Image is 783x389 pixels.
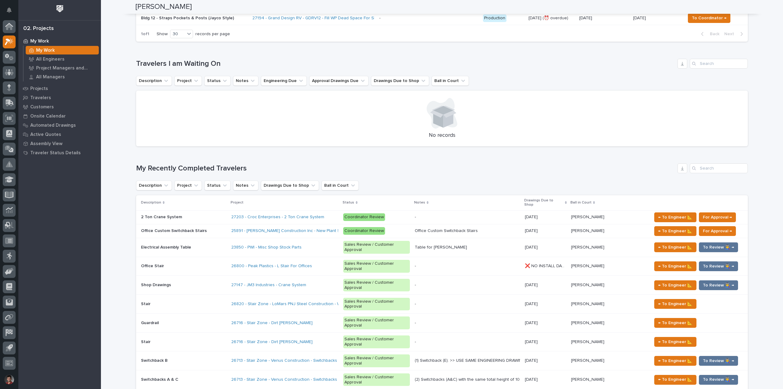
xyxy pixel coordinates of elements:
[699,356,738,366] button: To Review 👨‍🏭 →
[141,319,160,326] p: Guardrail
[141,213,183,220] p: 2 Ton Crane System
[654,318,696,328] button: ← To Engineer 📐
[252,16,393,21] a: 27194 - Grand Design RV - GDRV12 - Fill WP Dead Space For Short Units
[36,57,65,62] p: All Engineers
[703,263,734,270] span: To Review 👨‍🏭 →
[696,31,722,37] button: Back
[261,181,319,190] button: Drawings Due to Shop
[136,332,748,351] tr: StairStair 26716 - Stair Zone - Dirt [PERSON_NAME] Sales Review / Customer Approval- [DATE][DATE]...
[141,281,172,288] p: Shop Drawings
[658,357,692,365] span: ← To Engineer 📐
[525,357,539,363] p: [DATE]
[195,32,230,37] p: records per page
[30,95,51,101] p: Travelers
[343,316,410,329] div: Sales Review / Customer Approval
[343,279,410,292] div: Sales Review / Customer Approval
[8,7,16,17] div: Notifications
[415,339,416,345] div: -
[571,376,606,382] p: [PERSON_NAME]
[571,281,606,288] p: [PERSON_NAME]
[703,282,734,289] span: To Review 👨‍🏭 →
[571,213,606,220] p: [PERSON_NAME]
[415,282,416,288] div: -
[343,298,410,311] div: Sales Review / Customer Approval
[30,86,48,92] p: Projects
[658,214,692,221] span: ← To Engineer 📐
[658,244,692,251] span: ← To Engineer 📐
[654,242,696,252] button: ← To Engineer 📐
[136,27,154,42] p: 1 of 1
[343,335,410,348] div: Sales Review / Customer Approval
[136,313,748,332] tr: GuardrailGuardrail 26716 - Stair Zone - Dirt [PERSON_NAME] Sales Review / Customer Approval- [DAT...
[141,262,165,269] p: Office Stair
[699,242,738,252] button: To Review 👨‍🏭 →
[233,181,258,190] button: Notes
[136,238,748,257] tr: Electrical Assembly TableElectrical Assembly Table 23850 - PWI - Misc Shop Stock Parts Sales Revi...
[654,337,696,347] button: ← To Engineer 📐
[525,338,539,345] p: [DATE]
[525,319,539,326] p: [DATE]
[18,36,101,46] a: My Work
[654,375,696,385] button: ← To Engineer 📐
[321,181,359,190] button: Ball in Court
[18,111,101,121] a: Onsite Calendar
[414,199,425,206] p: Notes
[658,227,692,235] span: ← To Engineer 📐
[231,264,312,269] a: 26800 - Peak Plastics - L Stair For Offices
[3,373,16,386] button: users-avatar
[658,319,692,327] span: ← To Engineer 📐
[136,295,748,314] tr: StairStair 26820 - Stair Zone - LoMars PNJ Steel Construction - Walmart Stair Sales Review / Cust...
[141,16,247,21] p: Bldg 12 - Straps Pockets & Posts (Jayco Style)
[525,281,539,288] p: [DATE]
[571,227,606,234] p: [PERSON_NAME]
[231,228,389,234] a: 25891 - [PERSON_NAME] Construction Inc - New Plant Setup - Mezzanine Project
[136,11,748,25] tr: Bldg 12 - Straps Pockets & Posts (Jayco Style)27194 - Grand Design RV - GDRV12 - Fill WP Dead Spa...
[231,358,365,363] a: 26713 - Stair Zone - Venus Construction - Switchbacks & Stairtowers
[529,16,574,21] p: [DATE] (⏰ overdue)
[703,357,734,365] span: To Review 👨‍🏭 →
[525,262,567,269] p: ❌ NO INSTALL DATE!
[343,373,410,386] div: Sales Review / Customer Approval
[658,376,692,383] span: ← To Engineer 📐
[571,338,606,345] p: [PERSON_NAME]
[654,356,696,366] button: ← To Engineer 📐
[658,338,692,346] span: ← To Engineer 📐
[524,197,563,208] p: Drawings Due to Shop
[141,199,161,206] p: Description
[692,14,726,22] span: To Coordinator →
[571,244,606,250] p: [PERSON_NAME]
[23,25,54,32] div: 02. Projects
[699,375,738,385] button: To Review 👨‍🏭 →
[30,114,66,119] p: Onsite Calendar
[204,181,231,190] button: Status
[231,282,306,288] a: 27147 - JM3 Industries - Crane System
[30,132,61,137] p: Active Quotes
[699,280,738,290] button: To Review 👨‍🏭 →
[699,261,738,271] button: To Review 👨‍🏭 →
[141,357,169,363] p: Switchback B
[174,76,202,86] button: Project
[18,121,101,130] a: Automated Drawings
[141,338,152,345] p: Stair
[231,215,324,220] a: 27203 - Croc Enterprises - 2 Ton Crane System
[136,59,675,68] h1: Travelers I am Waiting On
[141,376,180,382] p: Switchbacks A & C
[24,64,101,72] a: Project Managers and Engineers
[706,31,719,37] span: Back
[136,224,748,238] tr: Office Custom Switchback StairsOffice Custom Switchback Stairs 25891 - [PERSON_NAME] Construction...
[658,300,692,308] span: ← To Engineer 📐
[690,163,748,173] input: Search
[415,264,416,269] div: -
[24,55,101,63] a: All Engineers
[525,244,539,250] p: [DATE]
[654,212,696,222] button: ← To Engineer 📐
[30,123,76,128] p: Automated Drawings
[261,76,307,86] button: Engineering Due
[525,213,539,220] p: [DATE]
[571,357,606,363] p: [PERSON_NAME]
[174,181,202,190] button: Project
[415,377,520,382] div: (2) Switchbacks (A&C) with the same total height of 106". >> USE SAME ENGINEERING DRAWINGS AS JOB...
[233,76,258,86] button: Notes
[30,104,54,110] p: Customers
